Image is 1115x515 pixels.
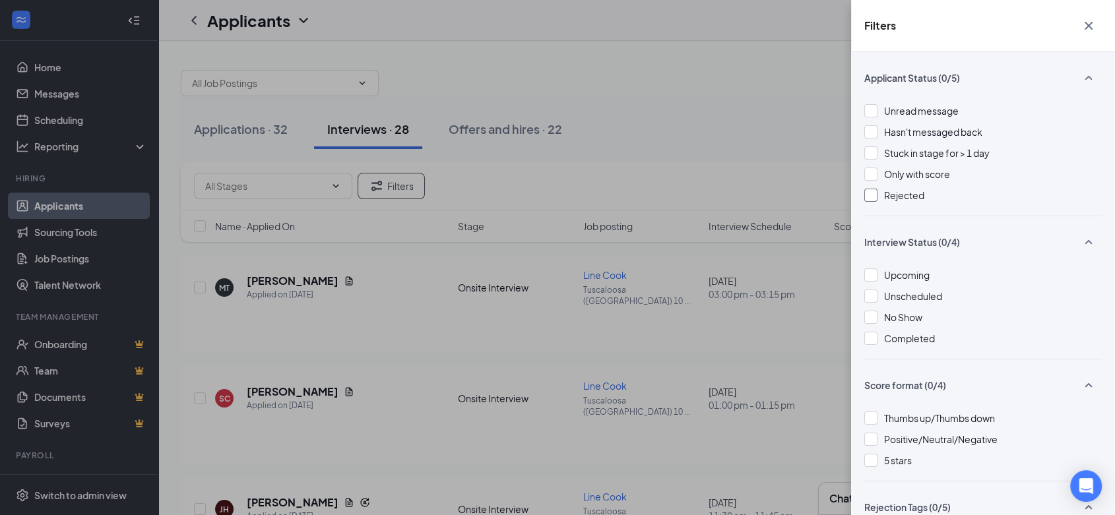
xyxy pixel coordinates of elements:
svg: SmallChevronUp [1081,499,1097,515]
button: SmallChevronUp [1075,373,1102,398]
span: Score format (0/4) [864,379,946,392]
span: Applicant Status (0/5) [864,71,960,84]
span: Positive/Neutral/Negative [884,433,998,445]
div: Open Intercom Messenger [1070,470,1102,502]
span: Unread message [884,105,959,117]
button: SmallChevronUp [1075,229,1102,255]
span: Only with score [884,168,950,180]
span: No Show [884,311,922,323]
svg: SmallChevronUp [1081,377,1097,393]
span: Unscheduled [884,290,942,302]
span: Completed [884,332,935,344]
span: Hasn't messaged back [884,126,982,138]
span: 5 stars [884,454,912,466]
button: SmallChevronUp [1075,65,1102,90]
span: Rejection Tags (0/5) [864,500,951,514]
h5: Filters [864,18,896,33]
span: Interview Status (0/4) [864,235,960,249]
span: Thumbs up/Thumbs down [884,412,995,424]
svg: SmallChevronUp [1081,70,1097,86]
span: Upcoming [884,269,930,281]
svg: SmallChevronUp [1081,234,1097,250]
span: Rejected [884,189,924,201]
span: Stuck in stage for > 1 day [884,147,990,159]
svg: Cross [1081,18,1097,34]
button: Cross [1075,13,1102,38]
